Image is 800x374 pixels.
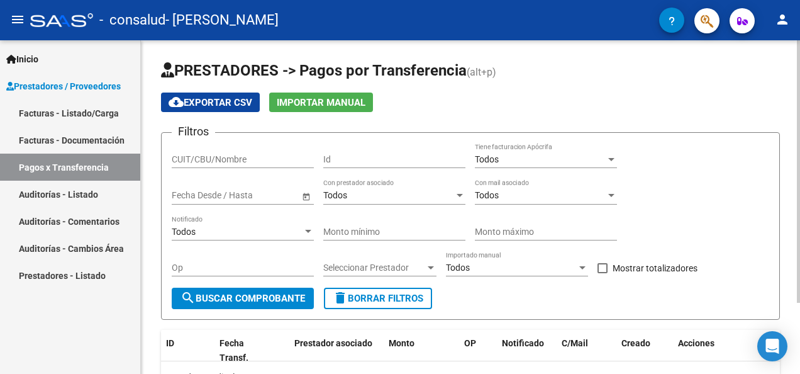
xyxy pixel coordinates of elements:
mat-icon: cloud_download [169,94,184,110]
button: Importar Manual [269,93,373,112]
span: Todos [323,190,347,200]
span: Creado [621,338,650,348]
datatable-header-cell: Creado [616,330,673,371]
span: Inicio [6,52,38,66]
span: Mostrar totalizadores [613,261,697,276]
span: Importar Manual [277,97,365,108]
span: Seleccionar Prestador [323,263,425,273]
span: Todos [475,190,499,200]
button: Open calendar [299,190,313,203]
span: - [PERSON_NAME] [165,6,279,34]
mat-icon: person [775,12,790,27]
span: Todos [446,263,470,273]
mat-icon: delete [333,290,348,305]
datatable-header-cell: Fecha Transf. [214,330,271,371]
div: Open Intercom Messenger [757,331,787,361]
span: Fecha Transf. [219,338,248,363]
input: Fecha inicio [172,190,218,201]
span: Acciones [678,338,714,348]
span: Borrar Filtros [333,293,423,304]
span: Prestador asociado [294,338,372,348]
span: Exportar CSV [169,97,252,108]
span: C/Mail [562,338,588,348]
span: Prestadores / Proveedores [6,79,121,93]
button: Exportar CSV [161,93,260,112]
span: Todos [172,227,196,237]
datatable-header-cell: OP [459,330,497,371]
mat-icon: search [181,290,196,305]
span: Todos [475,154,499,164]
datatable-header-cell: Prestador asociado [289,330,384,371]
datatable-header-cell: Acciones [673,330,786,371]
datatable-header-cell: ID [161,330,214,371]
span: - consalud [99,6,165,34]
input: Fecha fin [228,190,290,201]
span: Buscar Comprobante [181,293,305,304]
span: (alt+p) [467,66,496,78]
button: Borrar Filtros [324,288,432,309]
span: OP [464,338,476,348]
datatable-header-cell: Monto [384,330,459,371]
span: ID [166,338,174,348]
datatable-header-cell: Notificado [497,330,557,371]
datatable-header-cell: C/Mail [557,330,616,371]
span: Monto [389,338,414,348]
span: PRESTADORES -> Pagos por Transferencia [161,62,467,79]
mat-icon: menu [10,12,25,27]
button: Buscar Comprobante [172,288,314,309]
h3: Filtros [172,123,215,140]
span: Notificado [502,338,544,348]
